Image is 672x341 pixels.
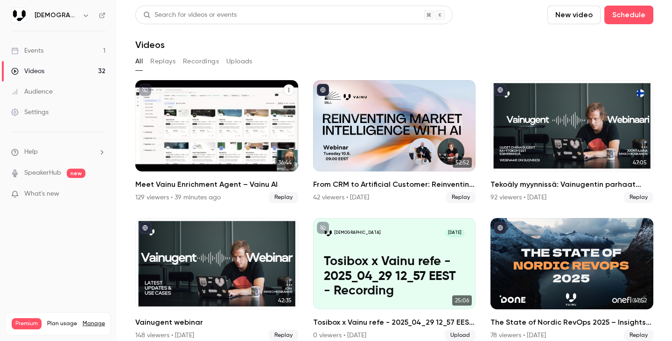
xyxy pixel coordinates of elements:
span: Replay [446,192,476,203]
h2: Tosibox x Vainu refe - 2025_04_29 12_57 EEST - Recording [313,317,476,328]
button: Uploads [226,54,252,69]
span: new [67,169,85,178]
div: Audience [11,87,53,96]
span: Plan usage [47,320,77,327]
span: Replay [624,192,653,203]
div: 78 viewers • [DATE] [490,331,546,340]
span: 47:05 [630,157,650,168]
button: Replays [150,54,175,69]
div: Search for videos or events [143,10,237,20]
iframe: Noticeable Trigger [94,190,105,198]
section: Videos [135,6,653,335]
span: Replay [269,330,298,341]
li: Meet Vainu Enrichment Agent – Vainu AI [135,80,298,203]
button: Recordings [183,54,219,69]
li: help-dropdown-opener [11,147,105,157]
div: Settings [11,108,49,117]
div: 148 viewers • [DATE] [135,331,194,340]
a: 47:52The State of Nordic RevOps 2025 – Insights & Best Practices78 viewers • [DATE]Replay [490,218,653,341]
span: 36:44 [275,157,294,168]
a: Tosibox x Vainu refe - 2025_04_29 12_57 EEST - Recording[DEMOGRAPHIC_DATA][DATE]Tosibox x Vainu r... [313,218,476,341]
p: Tosibox x Vainu refe - 2025_04_29 12_57 EEST - Recording [324,254,465,299]
h2: Meet Vainu Enrichment Agent – Vainu AI [135,179,298,190]
h2: Vainugent webinar [135,317,298,328]
span: 42:35 [275,295,294,306]
h2: The State of Nordic RevOps 2025 – Insights & Best Practices [490,317,653,328]
a: Manage [83,320,105,327]
div: 42 viewers • [DATE] [313,193,369,202]
span: Replay [624,330,653,341]
button: published [139,222,151,234]
div: Videos [11,67,44,76]
span: Premium [12,318,42,329]
h6: [DEMOGRAPHIC_DATA] [35,11,78,20]
div: 129 viewers • 39 minutes ago [135,193,221,202]
a: 52:52From CRM to Artificial Customer: Reinventing Market Intelligence with AI42 viewers • [DATE]R... [313,80,476,203]
span: 52:52 [453,157,472,168]
li: Tekoäly myynnissä: Vainugentin parhaat käyttötavat [490,80,653,203]
span: 47:52 [631,295,650,306]
h2: Tekoäly myynnissä: Vainugentin parhaat käyttötavat [490,179,653,190]
button: unpublished [139,84,151,96]
span: Upload [445,330,476,341]
a: 36:44Meet Vainu Enrichment Agent – Vainu AI129 viewers • 39 minutes agoReplay [135,80,298,203]
a: 42:35Vainugent webinar148 viewers • [DATE]Replay [135,218,298,341]
button: published [317,84,329,96]
button: Schedule [604,6,653,24]
div: 92 viewers • [DATE] [490,193,546,202]
span: Help [24,147,38,157]
span: What's new [24,189,59,199]
img: Vainu [12,8,27,23]
span: [DATE] [445,229,465,237]
a: 47:05Tekoäly myynnissä: Vainugentin parhaat käyttötavat92 viewers • [DATE]Replay [490,80,653,203]
p: [DEMOGRAPHIC_DATA] [335,230,380,236]
h1: Videos [135,39,165,50]
li: The State of Nordic RevOps 2025 – Insights & Best Practices [490,218,653,341]
button: All [135,54,143,69]
span: Replay [269,192,298,203]
li: Vainugent webinar [135,218,298,341]
button: unpublished [317,222,329,234]
span: 25:06 [452,295,472,306]
button: published [494,84,506,96]
li: From CRM to Artificial Customer: Reinventing Market Intelligence with AI [313,80,476,203]
div: 0 viewers • [DATE] [313,331,366,340]
div: Events [11,46,43,55]
li: Tosibox x Vainu refe - 2025_04_29 12_57 EEST - Recording [313,218,476,341]
button: published [494,222,506,234]
a: SpeakerHub [24,168,61,178]
button: New video [547,6,601,24]
h2: From CRM to Artificial Customer: Reinventing Market Intelligence with AI [313,179,476,190]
